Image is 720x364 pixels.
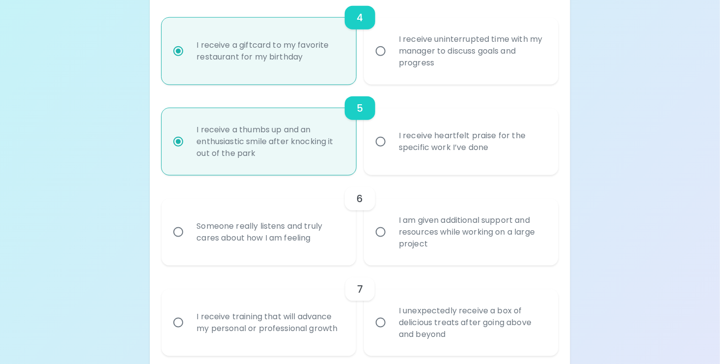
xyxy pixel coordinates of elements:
[357,100,363,116] h6: 5
[189,299,351,346] div: I receive training that will advance my personal or professional growth
[162,175,558,266] div: choice-group-check
[162,266,558,356] div: choice-group-check
[357,10,363,26] h6: 4
[189,209,351,256] div: Someone really listens and truly cares about how I am feeling
[391,203,553,262] div: I am given additional support and resources while working on a large project
[189,28,351,75] div: I receive a giftcard to my favorite restaurant for my birthday
[357,191,363,207] h6: 6
[162,85,558,175] div: choice-group-check
[391,118,553,165] div: I receive heartfelt praise for the specific work I’ve done
[357,281,363,297] h6: 7
[189,112,351,171] div: I receive a thumbs up and an enthusiastic smile after knocking it out of the park
[391,293,553,352] div: I unexpectedly receive a box of delicious treats after going above and beyond
[391,22,553,81] div: I receive uninterrupted time with my manager to discuss goals and progress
